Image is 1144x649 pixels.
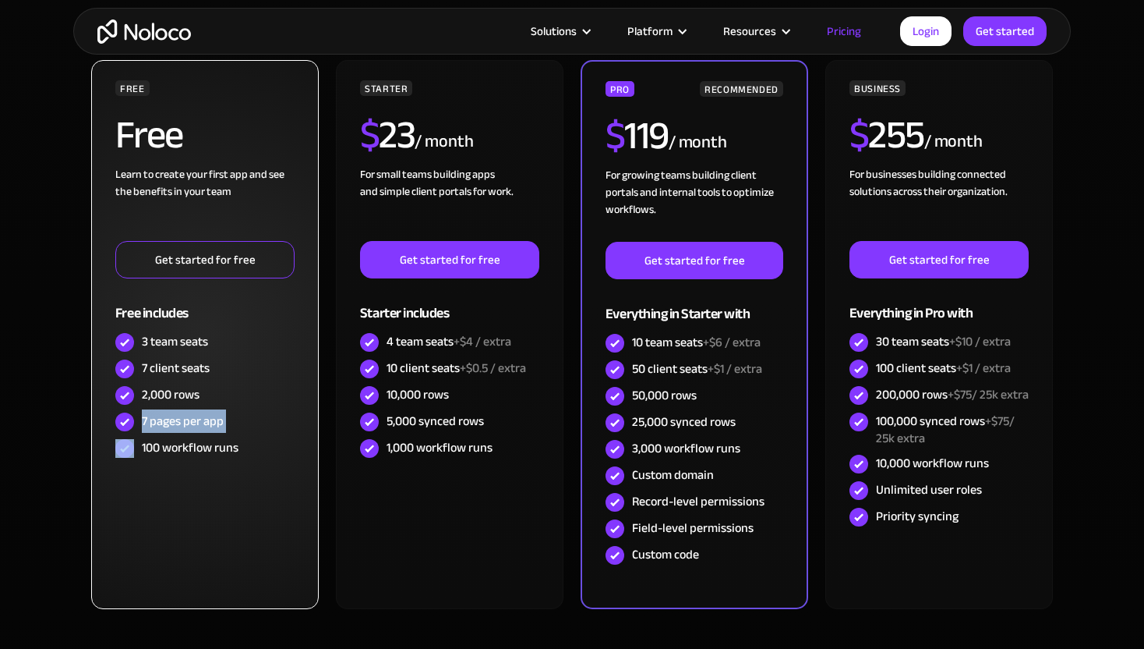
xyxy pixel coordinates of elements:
[632,466,714,484] div: Custom domain
[669,130,727,155] div: / month
[360,98,380,172] span: $
[924,129,983,154] div: / month
[849,241,1029,278] a: Get started for free
[876,333,1011,350] div: 30 team seats
[387,413,484,430] div: 5,000 synced rows
[606,116,669,155] h2: 119
[606,99,625,172] span: $
[849,98,869,172] span: $
[606,81,634,97] div: PRO
[876,455,989,472] div: 10,000 workflow runs
[849,80,906,96] div: BUSINESS
[876,481,982,498] div: Unlimited user roles
[454,330,511,353] span: +$4 / extra
[876,508,959,525] div: Priority syncing
[632,440,740,457] div: 3,000 workflow runs
[360,278,539,329] div: Starter includes
[632,413,736,431] div: 25,000 synced rows
[948,383,1029,406] span: +$75/ 25k extra
[142,386,199,403] div: 2,000 rows
[387,333,511,350] div: 4 team seats
[963,16,1047,46] a: Get started
[360,80,412,96] div: STARTER
[606,242,783,279] a: Get started for free
[115,278,295,329] div: Free includes
[142,360,210,377] div: 7 client seats
[142,413,224,430] div: 7 pages per app
[876,410,1015,450] span: +$75/ 25k extra
[627,21,673,41] div: Platform
[704,21,807,41] div: Resources
[360,115,415,154] h2: 23
[115,241,295,278] a: Get started for free
[632,360,762,378] div: 50 client seats
[387,360,526,377] div: 10 client seats
[632,334,761,351] div: 10 team seats
[956,356,1011,380] span: +$1 / extra
[632,387,697,404] div: 50,000 rows
[632,520,754,537] div: Field-level permissions
[876,413,1029,447] div: 100,000 synced rows
[360,241,539,278] a: Get started for free
[876,360,1011,377] div: 100 client seats
[708,357,762,381] span: +$1 / extra
[142,439,238,456] div: 100 workflow runs
[632,546,699,563] div: Custom code
[115,115,183,154] h2: Free
[415,129,473,154] div: / month
[876,386,1029,403] div: 200,000 rows
[115,80,150,96] div: FREE
[97,20,191,44] a: home
[1091,596,1128,633] iframe: Intercom live chat
[606,167,783,242] div: For growing teams building client portals and internal tools to optimize workflows.
[632,493,764,510] div: Record-level permissions
[900,16,952,46] a: Login
[460,356,526,380] span: +$0.5 / extra
[807,21,881,41] a: Pricing
[387,439,493,456] div: 1,000 workflow runs
[608,21,704,41] div: Platform
[606,279,783,330] div: Everything in Starter with
[387,386,449,403] div: 10,000 rows
[949,330,1011,353] span: +$10 / extra
[511,21,608,41] div: Solutions
[142,333,208,350] div: 3 team seats
[849,115,924,154] h2: 255
[849,278,1029,329] div: Everything in Pro with
[849,166,1029,241] div: For businesses building connected solutions across their organization. ‍
[115,166,295,241] div: Learn to create your first app and see the benefits in your team ‍
[700,81,783,97] div: RECOMMENDED
[703,331,761,354] span: +$6 / extra
[531,21,577,41] div: Solutions
[360,166,539,241] div: For small teams building apps and simple client portals for work. ‍
[723,21,776,41] div: Resources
